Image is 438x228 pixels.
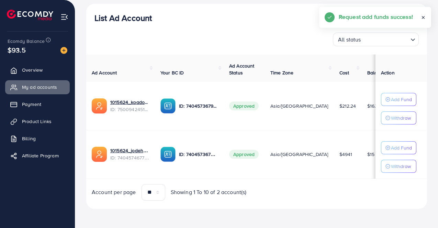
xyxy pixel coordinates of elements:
span: Showing 1 To 10 of 2 account(s) [171,188,247,196]
p: ID: 7404573679537061904 [179,102,218,110]
span: ID: 7500942451029606417 [110,106,149,113]
iframe: Chat [409,197,433,223]
span: Approved [229,150,259,159]
span: Ecomdy Balance [8,38,45,45]
button: Add Fund [381,141,416,154]
span: Affiliate Program [22,152,59,159]
h5: Request add funds success! [339,12,413,21]
div: Search for option [333,33,419,46]
p: Withdraw [391,114,411,122]
span: Ad Account Status [229,62,255,76]
p: Add Fund [391,144,412,152]
span: Payment [22,101,41,108]
p: Add Fund [391,95,412,104]
img: ic-ba-acc.ded83a64.svg [160,98,176,113]
span: Your BC ID [160,69,184,76]
a: Billing [5,132,70,145]
div: <span class='underline'>1015624_koadok_1746449263868</span></br>7500942451029606417 [110,99,149,113]
a: Affiliate Program [5,149,70,163]
span: Overview [22,67,43,73]
span: Account per page [92,188,136,196]
a: My ad accounts [5,80,70,94]
span: $93.5 [7,43,27,57]
a: 1015624_koadok_1746449263868 [110,99,149,106]
a: 1015624_jodeh0818_1724011909550 [110,147,149,154]
span: Action [381,69,395,76]
a: Payment [5,97,70,111]
a: Overview [5,63,70,77]
span: Cost [339,69,349,76]
span: Billing [22,135,36,142]
h3: List Ad Account [94,13,152,23]
div: <span class='underline'>1015624_jodeh0818_1724011909550</span></br>7404574677252866064 [110,147,149,161]
span: ID: 7404574677252866064 [110,154,149,161]
span: Time Zone [270,69,293,76]
span: Balance [367,69,385,76]
span: Approved [229,101,259,110]
a: Product Links [5,115,70,128]
input: Search for option [363,33,408,45]
span: Ad Account [92,69,117,76]
img: ic-ba-acc.ded83a64.svg [160,147,176,162]
img: logo [7,10,53,20]
span: $212.24 [339,103,356,109]
span: Product Links [22,118,52,125]
img: ic-ads-acc.e4c84228.svg [92,147,107,162]
p: Withdraw [391,162,411,170]
span: Asia/[GEOGRAPHIC_DATA] [270,103,328,109]
button: Add Fund [381,93,416,106]
span: My ad accounts [22,84,57,91]
img: menu [60,13,68,21]
button: Withdraw [381,160,416,173]
img: ic-ads-acc.e4c84228.svg [92,98,107,113]
span: $15 [367,151,374,158]
span: Asia/[GEOGRAPHIC_DATA] [270,151,328,158]
p: ID: 7404573679537061904 [179,150,218,158]
span: All status [337,35,362,45]
span: $4941 [339,151,352,158]
img: image [60,47,67,54]
button: Withdraw [381,111,416,124]
span: $16.76 [367,103,381,109]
